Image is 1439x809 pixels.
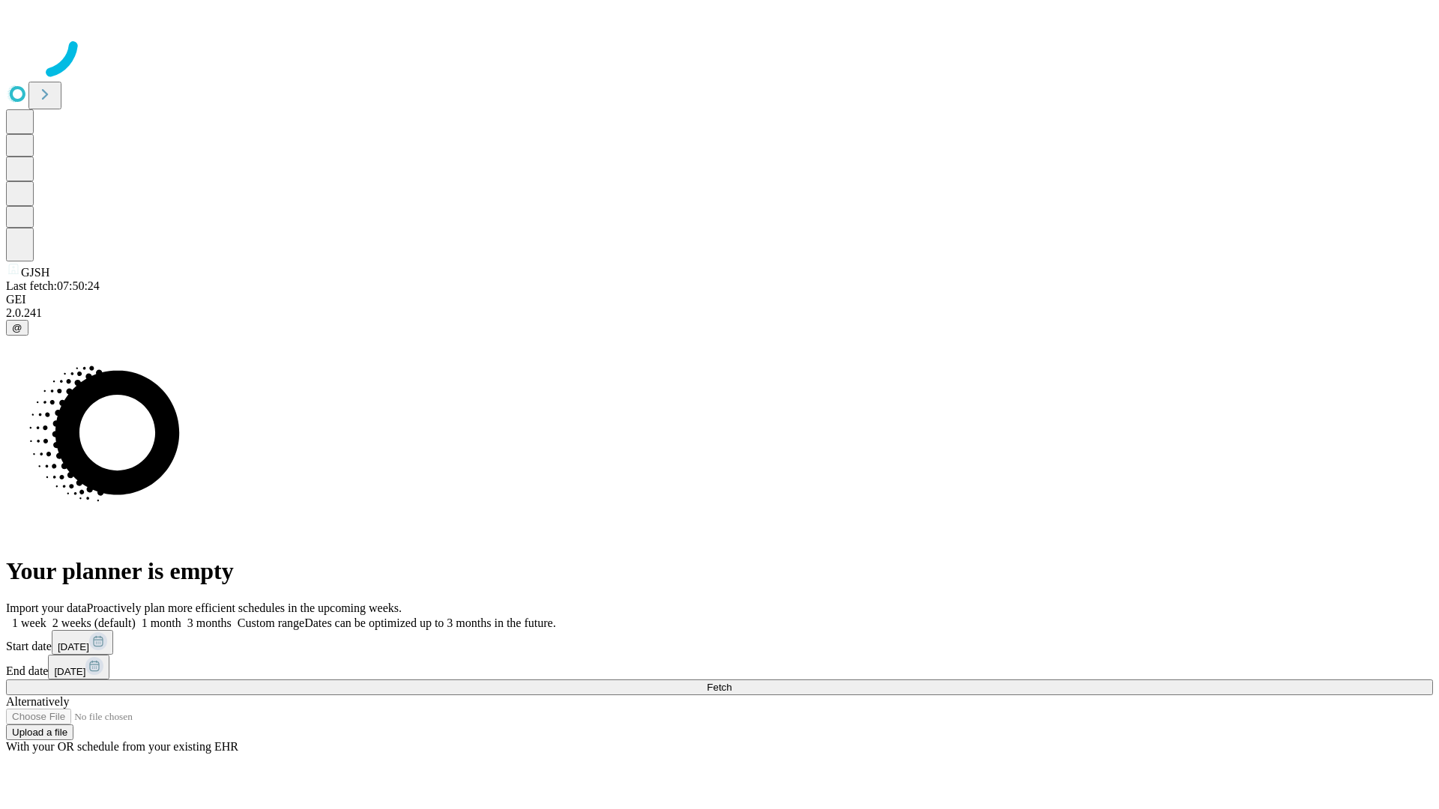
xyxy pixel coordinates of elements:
[6,724,73,740] button: Upload a file
[6,279,100,292] span: Last fetch: 07:50:24
[48,655,109,679] button: [DATE]
[6,293,1433,306] div: GEI
[12,322,22,333] span: @
[52,630,113,655] button: [DATE]
[187,616,232,629] span: 3 months
[6,740,238,753] span: With your OR schedule from your existing EHR
[707,682,731,693] span: Fetch
[238,616,304,629] span: Custom range
[304,616,555,629] span: Dates can be optimized up to 3 months in the future.
[6,557,1433,585] h1: Your planner is empty
[21,266,49,279] span: GJSH
[6,679,1433,695] button: Fetch
[87,602,402,614] span: Proactively plan more efficient schedules in the upcoming weeks.
[6,655,1433,679] div: End date
[6,695,69,708] span: Alternatively
[52,616,136,629] span: 2 weeks (default)
[12,616,46,629] span: 1 week
[6,320,28,336] button: @
[58,641,89,652] span: [DATE]
[54,666,85,677] span: [DATE]
[6,630,1433,655] div: Start date
[6,306,1433,320] div: 2.0.241
[142,616,181,629] span: 1 month
[6,602,87,614] span: Import your data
